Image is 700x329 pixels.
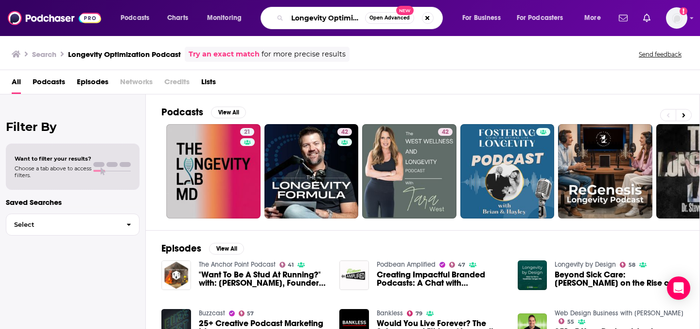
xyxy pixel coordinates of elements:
a: Try an exact match [189,49,260,60]
span: Want to filter your results? [15,155,91,162]
span: Charts [167,11,188,25]
div: Search podcasts, credits, & more... [270,7,452,29]
button: open menu [577,10,613,26]
a: Bankless [377,309,403,317]
input: Search podcasts, credits, & more... [287,10,365,26]
span: Beyond Sick Care: [PERSON_NAME] on the Rise of Longevity Medicine [555,271,684,287]
span: More [584,11,601,25]
a: 21 [166,124,261,219]
a: 21 [240,128,254,136]
h2: Podcasts [161,106,203,118]
a: 42 [438,128,453,136]
span: for more precise results [262,49,346,60]
h3: Longevity Optimization Podcast [68,50,181,59]
button: open menu [200,10,254,26]
a: 42 [264,124,359,219]
button: Select [6,214,140,236]
img: Creating Impactful Branded Podcasts: A Chat with Marcus Engel [339,260,369,290]
a: Show notifications dropdown [639,10,654,26]
span: Open Advanced [369,16,410,20]
a: 41 [280,262,294,268]
a: 58 [620,262,635,268]
a: Longevity by Design [555,260,616,269]
a: Beyond Sick Care: Evelyne Bischof on the Rise of Longevity Medicine [555,271,684,287]
a: 79 [407,311,422,316]
a: Buzzcast [199,309,225,317]
a: The Anchor Point Podcast [199,260,276,269]
span: Logged in as AutumnKatie [666,7,687,29]
span: Creating Impactful Branded Podcasts: A Chat with [PERSON_NAME] [377,271,506,287]
a: All [12,74,21,94]
a: 55 [559,318,574,324]
a: 42 [337,128,352,136]
span: 47 [458,263,465,267]
img: "Want To Be A Stud At Running?" with: Lucas Garrett, Founder of Landsharks Running Company [161,260,191,290]
a: Web Design Business with Josh Hall [555,309,683,317]
a: Charts [161,10,194,26]
button: Show profile menu [666,7,687,29]
img: Podchaser - Follow, Share and Rate Podcasts [8,9,101,27]
a: Show notifications dropdown [615,10,631,26]
a: "Want To Be A Stud At Running?" with: Lucas Garrett, Founder of Landsharks Running Company [199,271,328,287]
span: 79 [416,311,422,316]
svg: Add a profile image [680,7,687,15]
a: Episodes [77,74,108,94]
span: 41 [288,263,294,267]
span: Networks [120,74,153,94]
span: 21 [244,128,250,137]
a: PodcastsView All [161,106,246,118]
span: For Business [462,11,501,25]
a: Podbean Amplified [377,260,436,269]
span: 55 [567,320,574,324]
a: Creating Impactful Branded Podcasts: A Chat with Marcus Engel [377,271,506,287]
span: New [396,6,414,15]
img: User Profile [666,7,687,29]
h3: Search [32,50,56,59]
h2: Filter By [6,120,140,134]
button: View All [211,107,246,118]
button: Open AdvancedNew [365,12,414,24]
img: Beyond Sick Care: Evelyne Bischof on the Rise of Longevity Medicine [518,260,547,290]
div: Open Intercom Messenger [667,276,690,300]
span: Monitoring [207,11,242,25]
a: Lists [201,74,216,94]
span: Credits [164,74,190,94]
button: open menu [510,10,577,26]
span: 42 [442,128,449,137]
a: EpisodesView All [161,242,244,255]
span: "Want To Be A Stud At Running?" with: [PERSON_NAME], Founder of Landsharks Running Company [199,271,328,287]
a: 47 [449,262,465,268]
span: 42 [341,128,348,137]
button: open menu [114,10,162,26]
h2: Episodes [161,242,201,255]
button: open menu [455,10,513,26]
a: Podcasts [33,74,65,94]
button: View All [209,243,244,255]
button: Send feedback [636,50,684,58]
p: Saved Searches [6,198,140,207]
a: 57 [239,311,254,316]
span: Select [6,221,119,228]
span: For Podcasters [517,11,563,25]
span: Choose a tab above to access filters. [15,165,91,179]
span: Podcasts [121,11,149,25]
span: 57 [247,311,254,316]
span: 58 [629,263,635,267]
a: 42 [362,124,456,219]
